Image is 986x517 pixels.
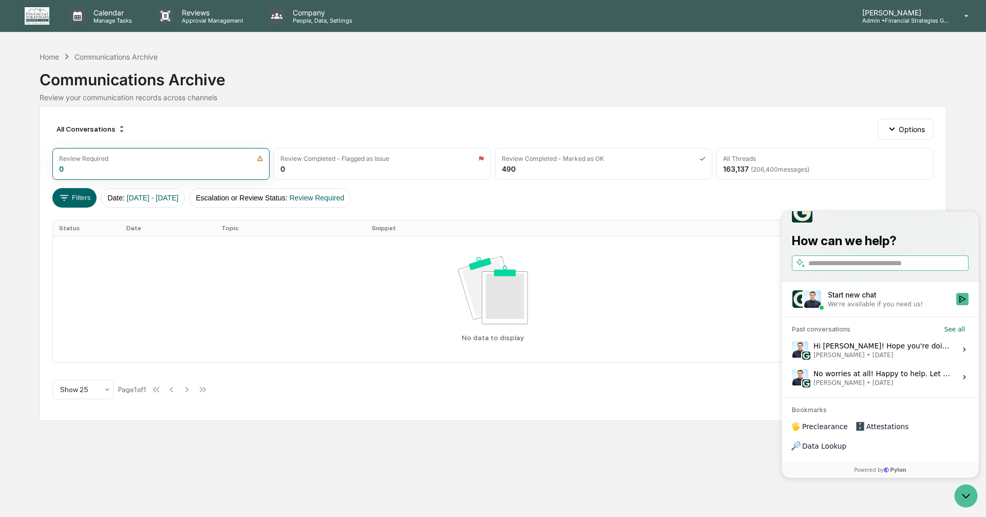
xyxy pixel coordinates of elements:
[285,17,357,24] p: People, Data, Settings
[25,7,49,25] img: logo
[85,8,137,17] p: Calendar
[118,385,146,394] div: Page 1 of 1
[40,62,946,89] div: Communications Archive
[59,164,64,173] div: 0
[751,165,809,173] span: ( 206,400 messages)
[285,8,357,17] p: Company
[52,121,130,137] div: All Conversations
[878,119,934,139] button: Options
[70,206,131,225] a: 🗄️Attestations
[21,210,66,220] span: Preclearance
[91,140,112,148] span: [DATE]
[72,254,124,263] a: Powered byPylon
[502,155,604,162] div: Review Completed - Marked as OK
[10,114,69,122] div: Past conversations
[782,211,979,478] iframe: Customer support window
[478,155,484,162] img: icon
[257,155,263,162] img: icon
[120,220,215,236] th: Date
[101,188,185,208] button: Date:[DATE] - [DATE]
[102,255,124,263] span: Pylon
[462,334,524,342] p: No data to display
[46,89,141,97] div: We're available if you need us!
[723,164,809,173] div: 163,137
[280,155,389,162] div: Review Completed - Flagged as Issue
[10,22,187,38] p: How can we help?
[85,168,89,176] span: •
[854,8,950,17] p: [PERSON_NAME]
[6,226,69,244] a: 🔎Data Lookup
[280,164,285,173] div: 0
[21,168,29,176] img: 1746055101610-c473b297-6a78-478c-a979-82029cc54cd1
[53,220,120,236] th: Status
[22,79,40,97] img: 8933085812038_c878075ebb4cc5468115_72.jpg
[174,8,249,17] p: Reviews
[10,211,18,219] div: 🖐️
[10,158,27,174] img: Jack Rasmussen
[40,52,59,61] div: Home
[366,220,933,236] th: Snippet
[127,194,179,202] span: [DATE] - [DATE]
[21,140,29,149] img: 1746055101610-c473b297-6a78-478c-a979-82029cc54cd1
[10,130,27,146] img: Jack Rasmussen
[91,168,112,176] span: [DATE]
[52,188,97,208] button: Filters
[953,483,981,511] iframe: Open customer support
[59,155,108,162] div: Review Required
[46,79,168,89] div: Start new chat
[215,220,366,236] th: Topic
[32,168,83,176] span: [PERSON_NAME]
[290,194,345,202] span: Review Required
[699,155,706,162] img: icon
[21,230,65,240] span: Data Lookup
[85,17,137,24] p: Manage Tasks
[175,82,187,94] button: Start new chat
[85,140,89,148] span: •
[159,112,187,124] button: See all
[10,231,18,239] div: 🔎
[723,155,756,162] div: All Threads
[85,210,127,220] span: Attestations
[502,164,516,173] div: 490
[40,93,946,102] div: Review your communication records across channels
[74,52,158,61] div: Communications Archive
[32,140,83,148] span: [PERSON_NAME]
[458,256,527,324] img: No data available
[854,17,950,24] p: Admin • Financial Strategies Group (FSG)
[10,79,29,97] img: 1746055101610-c473b297-6a78-478c-a979-82029cc54cd1
[74,211,83,219] div: 🗄️
[174,17,249,24] p: Approval Management
[6,206,70,225] a: 🖐️Preclearance
[189,188,351,208] button: Escalation or Review Status:Review Required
